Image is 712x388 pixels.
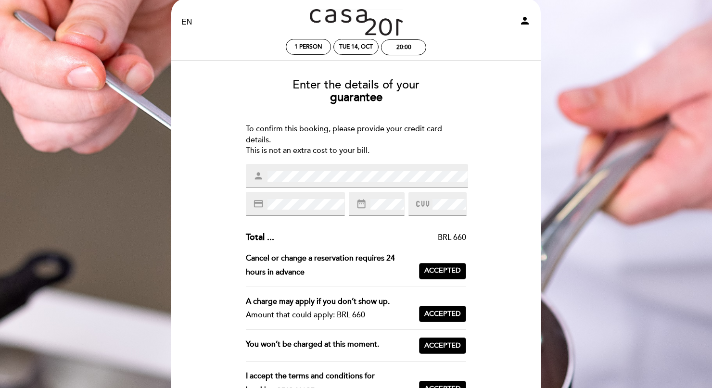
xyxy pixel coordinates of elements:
[419,263,466,279] button: Accepted
[246,308,412,322] div: Amount that could apply: BRL 660
[424,266,461,276] span: Accepted
[424,309,461,319] span: Accepted
[253,171,264,181] i: person
[246,232,274,242] span: Total ...
[246,338,420,354] div: You won’t be charged at this moment.
[292,78,420,92] span: Enter the details of your
[519,15,531,26] i: person
[424,341,461,351] span: Accepted
[396,44,411,51] div: 20:00
[356,199,367,209] i: date_range
[246,295,412,309] div: A charge may apply if you don’t show up.
[294,43,322,50] span: 1 person
[246,251,420,279] div: Cancel or change a reservation requires 24 hours in advance
[296,9,416,36] a: Casa 201
[419,338,466,354] button: Accepted
[274,232,467,243] div: BRL 660
[253,199,264,209] i: credit_card
[419,306,466,322] button: Accepted
[519,15,531,30] button: person
[330,90,382,104] b: guarantee
[339,43,373,50] div: Tue 14, Oct
[246,124,467,157] div: To confirm this booking, please provide your credit card details. This is not an extra cost to yo...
